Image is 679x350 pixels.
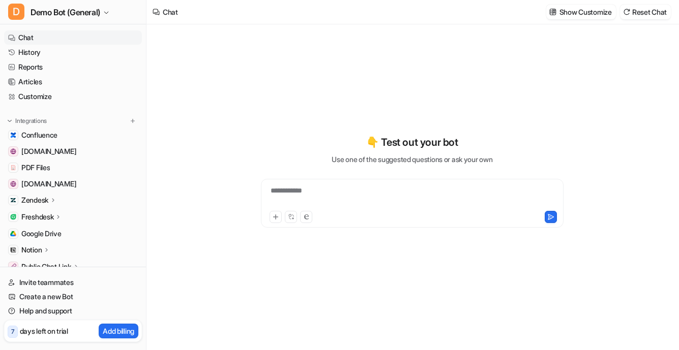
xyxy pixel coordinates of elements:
[103,326,134,336] p: Add billing
[4,144,142,158] a: www.atlassian.com[DOMAIN_NAME]
[10,247,16,253] img: Notion
[21,212,53,222] p: Freshdesk
[4,116,50,126] button: Integrations
[4,75,142,89] a: Articles
[21,179,76,189] span: [DOMAIN_NAME]
[21,163,50,173] span: PDF Files
[4,128,142,142] a: ConfluenceConfluence
[4,161,142,175] a: PDF FilesPDF Files
[10,181,16,187] img: www.airbnb.com
[559,7,612,17] p: Show Customize
[620,5,671,19] button: Reset Chat
[21,245,42,255] p: Notion
[11,327,14,336] p: 7
[4,275,142,290] a: Invite teammates
[21,262,71,272] p: Public Chat Link
[4,45,142,59] a: History
[163,7,178,17] div: Chat
[4,30,142,45] a: Chat
[4,89,142,104] a: Customize
[21,146,76,156] span: [DOMAIN_NAME]
[21,130,57,140] span: Confluence
[21,195,48,205] p: Zendesk
[4,227,142,241] a: Google DriveGoogle Drive
[10,148,16,154] img: www.atlassian.com
[10,197,16,203] img: Zendesk
[4,290,142,304] a: Create a new Bot
[10,231,16,237] img: Google Drive
[10,165,16,171] img: PDF Files
[10,214,16,220] img: Freshdesk
[332,154,492,165] p: Use one of the suggested questions or ask your own
[31,5,100,19] span: Demo Bot (General)
[549,8,556,16] img: customize
[6,117,13,124] img: expand menu
[99,324,138,338] button: Add billing
[623,8,630,16] img: reset
[546,5,616,19] button: Show Customize
[129,117,136,124] img: menu_add.svg
[10,132,16,138] img: Confluence
[4,177,142,191] a: www.airbnb.com[DOMAIN_NAME]
[366,135,458,150] p: 👇 Test out your bot
[4,304,142,318] a: Help and support
[10,264,16,270] img: Public Chat Link
[20,326,68,336] p: days left on trial
[4,60,142,74] a: Reports
[8,4,24,20] span: D
[15,117,47,125] p: Integrations
[21,229,62,239] span: Google Drive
